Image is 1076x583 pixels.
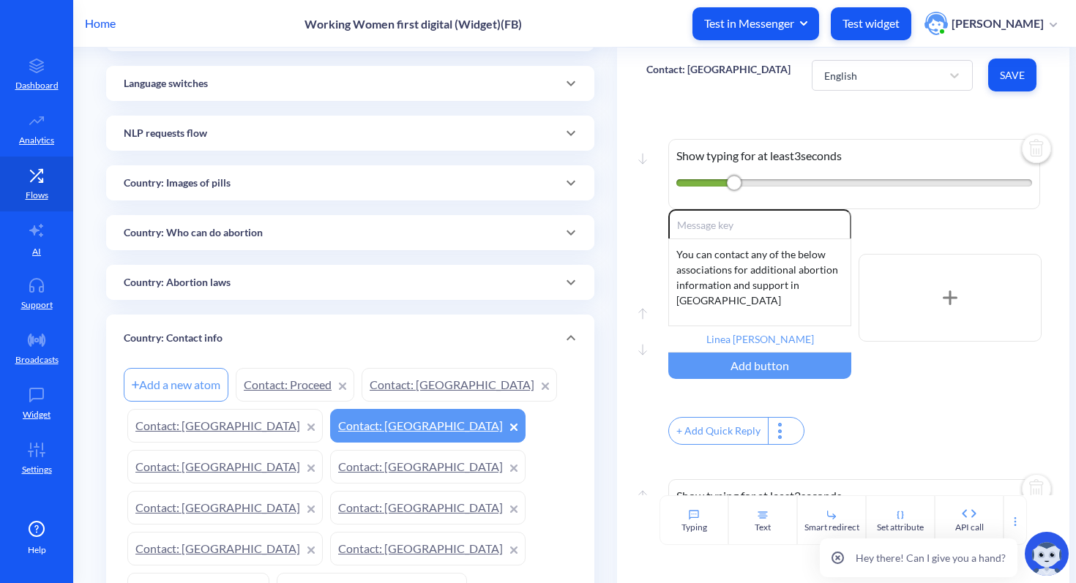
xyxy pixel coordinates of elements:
p: Home [85,15,116,32]
span: Help [28,543,46,557]
a: Contact: [GEOGRAPHIC_DATA] [330,409,526,443]
span: Test in Messenger [704,15,807,31]
div: Typing [681,521,707,534]
a: Contact: [GEOGRAPHIC_DATA] [127,532,323,565]
p: Country: Abortion laws [124,275,231,290]
div: Country: Abortion laws [106,265,594,300]
a: Contact: [GEOGRAPHIC_DATA] [127,491,323,524]
p: Working Women first digital (Widget)(FB) [305,17,522,31]
div: NLP requests flow [106,116,594,151]
a: Contact: [GEOGRAPHIC_DATA] [127,450,323,484]
p: AI [32,245,41,258]
span: Save [1000,68,1025,83]
input: Message key [668,209,851,238]
button: Test widget [831,7,911,40]
div: API call [955,521,984,534]
div: Set attribute [877,521,924,534]
button: user photo[PERSON_NAME] [917,10,1064,37]
p: [PERSON_NAME] [952,15,1044,31]
p: Broadcasts [15,353,59,366]
p: Settings [22,463,52,476]
div: English [824,67,857,83]
div: Country: Contact info [106,315,594,361]
p: Analytics [19,134,54,147]
div: Add a new atom [124,368,228,402]
p: Country: Contact info [124,331,223,346]
p: Flows [26,189,48,202]
img: delete [1019,132,1054,168]
img: delete [1019,473,1054,508]
div: Language switches [106,66,594,101]
div: Country: Images of pills [106,165,594,200]
p: Test widget [843,16,900,31]
p: Contact: [GEOGRAPHIC_DATA] [646,62,791,77]
div: Country: Who can do abortion [106,215,594,250]
p: Hey there! Can I give you a hand? [856,550,1006,565]
p: Language switches [124,76,208,91]
button: Save [988,59,1036,91]
div: Add button [668,353,851,379]
p: Dashboard [15,79,59,92]
p: Widget [23,408,51,421]
a: Contact: Proceed [236,368,354,402]
a: Contact: [GEOGRAPHIC_DATA] [330,532,526,565]
p: Show typing for at least 2 seconds [676,487,1031,505]
a: Contact: [GEOGRAPHIC_DATA] [330,450,526,484]
img: copilot-icon.svg [1025,532,1069,576]
input: Button title [668,326,851,353]
p: NLP requests flow [124,126,207,141]
a: Contact: [GEOGRAPHIC_DATA] [330,491,526,524]
p: Show typing for at least 3 seconds [676,147,1031,165]
p: Country: Images of pills [124,176,231,191]
img: user photo [924,12,948,35]
div: + Add Quick Reply [669,418,768,444]
a: Contact: [GEOGRAPHIC_DATA] [127,409,323,443]
div: You can contact any of the below associations for additional abortion information and support in ... [668,238,851,326]
a: Contact: [GEOGRAPHIC_DATA] [362,368,557,402]
div: Smart redirect [804,521,859,534]
p: Country: Who can do abortion [124,225,263,241]
button: Test in Messenger [692,7,819,40]
div: Text [755,521,771,534]
p: Support [21,298,53,312]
